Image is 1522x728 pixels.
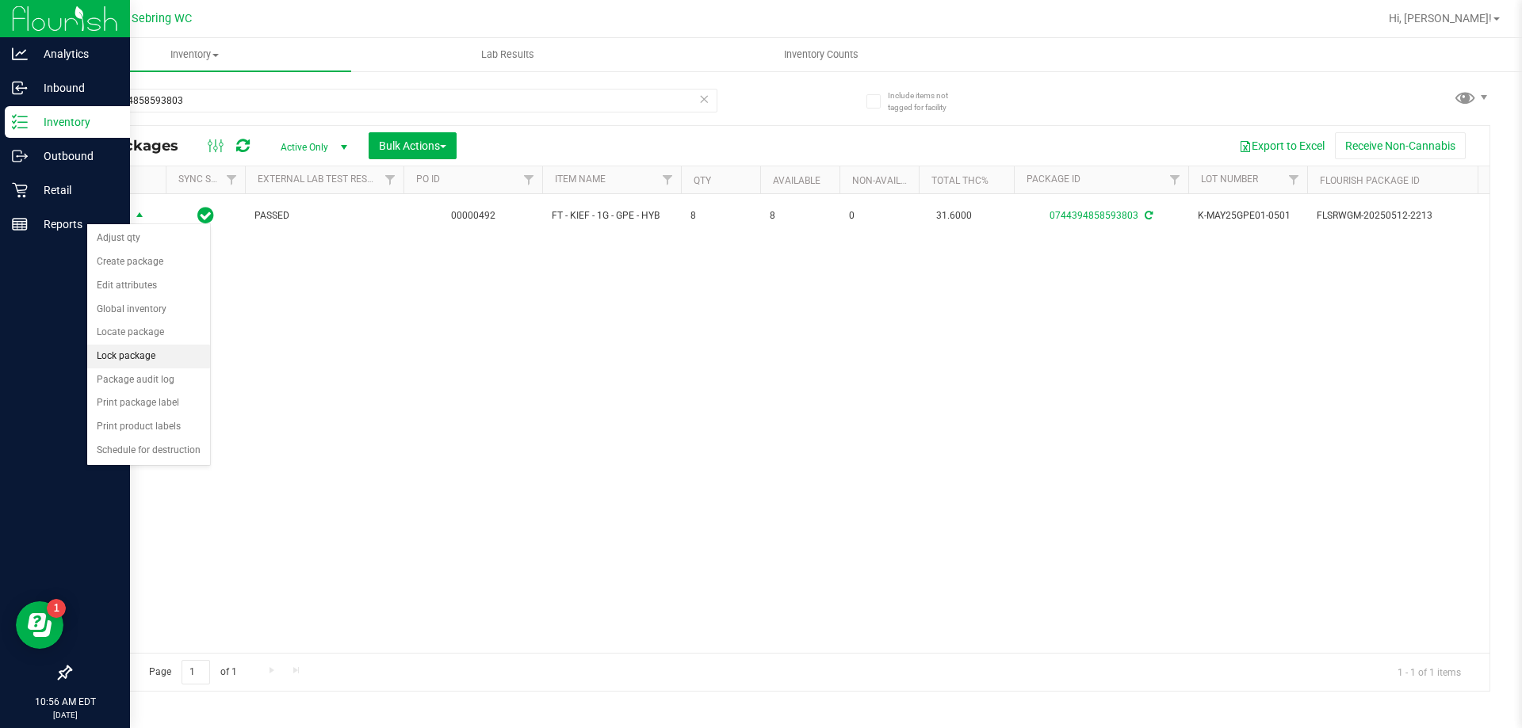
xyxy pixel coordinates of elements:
[351,38,664,71] a: Lab Results
[178,173,239,185] a: Sync Status
[1385,660,1474,684] span: 1 - 1 of 1 items
[852,175,923,186] a: Non-Available
[28,215,123,234] p: Reports
[136,660,250,684] span: Page of 1
[698,89,709,109] span: Clear
[16,601,63,649] iframe: Resource center
[87,274,210,298] li: Edit attributes
[7,709,123,721] p: [DATE]
[87,415,210,439] li: Print product labels
[1201,173,1258,185] a: Lot Number
[694,175,711,186] a: Qty
[28,78,123,97] p: Inbound
[451,210,495,221] a: 00000492
[555,173,606,185] a: Item Name
[87,439,210,463] li: Schedule for destruction
[773,175,820,186] a: Available
[849,208,909,223] span: 0
[87,250,210,274] li: Create package
[552,208,671,223] span: FT - KIEF - 1G - GPE - HYB
[38,38,351,71] a: Inventory
[1317,208,1472,223] span: FLSRWGM-20250512-2213
[770,208,830,223] span: 8
[12,46,28,62] inline-svg: Analytics
[12,182,28,198] inline-svg: Retail
[82,137,194,154] span: All Packages
[87,345,210,368] li: Lock package
[888,90,967,113] span: Include items not tagged for facility
[258,173,382,185] a: External Lab Test Result
[690,208,751,223] span: 8
[655,166,681,193] a: Filter
[1198,208,1298,223] span: K-MAY25GPE01-0501
[70,89,717,112] input: Search Package ID, Item Name, SKU, Lot or Part Number...
[1389,12,1492,25] span: Hi, [PERSON_NAME]!
[130,205,150,227] span: select
[1320,175,1420,186] a: Flourish Package ID
[28,112,123,131] p: Inventory
[379,139,446,152] span: Bulk Actions
[416,173,440,185] a: PO ID
[928,204,980,227] span: 31.6000
[1281,166,1307,193] a: Filter
[197,204,214,227] span: In Sync
[763,48,880,62] span: Inventory Counts
[38,48,351,62] span: Inventory
[87,298,210,322] li: Global inventory
[12,80,28,96] inline-svg: Inbound
[664,38,977,71] a: Inventory Counts
[12,216,28,232] inline-svg: Reports
[182,660,210,684] input: 1
[1335,132,1466,159] button: Receive Non-Cannabis
[28,44,123,63] p: Analytics
[12,148,28,164] inline-svg: Outbound
[12,114,28,130] inline-svg: Inventory
[219,166,245,193] a: Filter
[47,599,66,618] iframe: Resource center unread badge
[87,227,210,250] li: Adjust qty
[87,321,210,345] li: Locate package
[7,695,123,709] p: 10:56 AM EDT
[516,166,542,193] a: Filter
[369,132,457,159] button: Bulk Actions
[254,208,394,223] span: PASSED
[87,368,210,392] li: Package audit log
[132,12,192,25] span: Sebring WC
[1162,166,1188,193] a: Filter
[1050,210,1138,221] a: 0744394858593803
[28,181,123,200] p: Retail
[377,166,403,193] a: Filter
[1027,173,1080,185] a: Package ID
[28,147,123,166] p: Outbound
[1142,210,1153,221] span: Sync from Compliance System
[1229,132,1335,159] button: Export to Excel
[87,391,210,415] li: Print package label
[931,175,989,186] a: Total THC%
[460,48,556,62] span: Lab Results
